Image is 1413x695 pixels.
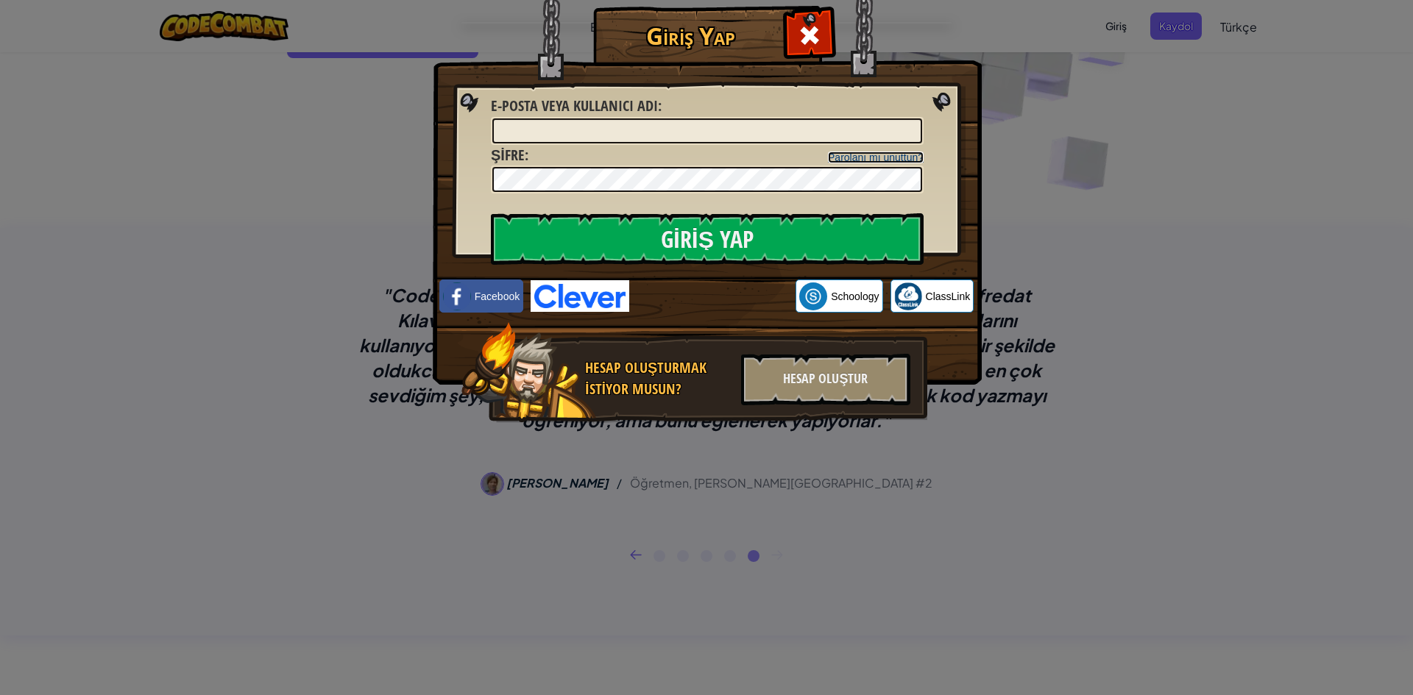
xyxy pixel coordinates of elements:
img: schoology.png [799,282,827,310]
input: Giriş Yap [491,213,924,265]
a: Parolanı mı unuttun? [828,152,924,163]
h1: Giriş Yap [597,23,785,49]
div: Hesap Oluştur [741,354,910,405]
div: Hesap oluşturmak istiyor musun? [585,357,732,399]
img: classlink-logo-small.png [894,282,922,310]
span: Şifre [491,145,525,165]
span: ClassLink [926,289,971,304]
iframe: Google ile Oturum Açma Düğmesi [629,280,796,313]
span: Schoology [831,289,879,304]
img: facebook_small.png [443,282,471,310]
span: Facebook [475,289,520,304]
label: : [491,96,662,117]
label: : [491,145,528,166]
img: clever-logo-blue.png [531,280,629,312]
span: E-posta veya kullanıcı adı [491,96,658,115]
